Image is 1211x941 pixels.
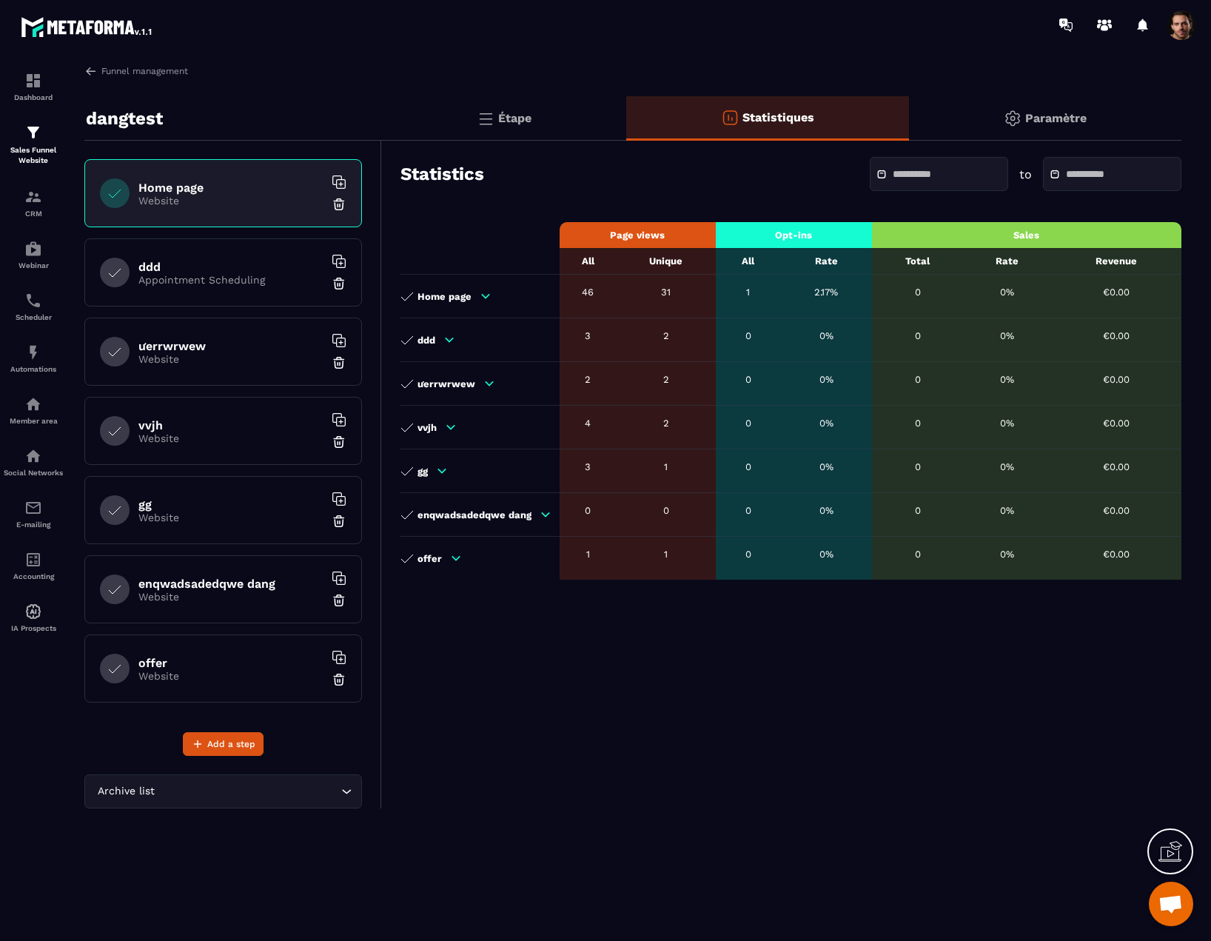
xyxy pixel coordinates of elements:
div: 0% [970,505,1043,516]
p: enqwadsadedqwe dang [417,509,531,520]
div: 0 [723,418,774,429]
p: to [1019,167,1032,181]
img: accountant [24,551,42,569]
div: 0 [879,505,956,516]
p: Website [138,353,323,365]
p: ddd [417,335,435,346]
p: Statistiques [742,110,814,124]
p: offer [417,553,442,564]
img: trash [332,355,346,370]
p: gg [417,466,428,477]
a: formationformationCRM [4,177,63,229]
img: automations [24,240,42,258]
a: Funnel management [84,64,188,78]
a: automationsautomationsWebinar [4,229,63,281]
div: 0% [970,461,1043,472]
h6: offer [138,656,323,670]
div: 46 [567,287,609,298]
a: accountantaccountantAccounting [4,540,63,592]
th: Rate [963,248,1050,275]
div: 0% [788,418,865,429]
div: 2 [567,374,609,385]
img: automations [24,395,42,413]
a: formationformationDashboard [4,61,63,113]
a: automationsautomationsAutomations [4,332,63,384]
div: 4 [567,418,609,429]
h6: enqwadsadedqwe dang [138,577,323,591]
a: schedulerschedulerScheduler [4,281,63,332]
th: Rate [781,248,872,275]
div: 0% [788,330,865,341]
p: Social Networks [4,469,63,477]
div: €0.00 [1058,374,1174,385]
th: Opt-ins [716,222,872,248]
p: Website [138,512,323,523]
img: automations [24,603,42,620]
div: 31 [624,287,708,298]
div: 2 [624,374,708,385]
div: 0 [723,505,774,516]
img: trash [332,276,346,291]
th: Sales [872,222,1181,248]
div: 0% [970,287,1043,298]
div: 0 [879,549,956,560]
p: CRM [4,210,63,218]
p: dangtest [86,104,163,133]
div: 0 [723,461,774,472]
div: 2 [624,330,708,341]
th: All [560,248,617,275]
div: €0.00 [1058,287,1174,298]
h6: gg [138,498,323,512]
p: IA Prospects [4,624,63,632]
div: 0 [879,418,956,429]
input: Search for option [158,783,338,800]
h6: ưerrwrwew [138,339,323,353]
div: 0 [723,374,774,385]
div: 1 [723,287,774,298]
p: Dashboard [4,93,63,101]
div: 0% [788,374,865,385]
p: Scheduler [4,313,63,321]
h6: Home page [138,181,323,195]
div: 0 [879,287,956,298]
div: €0.00 [1058,461,1174,472]
th: Unique [617,248,716,275]
p: Website [138,195,323,207]
div: 0% [970,374,1043,385]
p: Sales Funnel Website [4,145,63,166]
img: bars.0d591741.svg [477,110,494,127]
p: E-mailing [4,520,63,529]
div: 0% [788,505,865,516]
img: trash [332,435,346,449]
div: 0% [970,418,1043,429]
div: 0% [970,330,1043,341]
a: formationformationSales Funnel Website [4,113,63,177]
div: 1 [567,549,609,560]
div: €0.00 [1058,549,1174,560]
div: 0 [723,549,774,560]
th: Total [872,248,963,275]
p: Home page [417,291,472,302]
div: 0 [879,330,956,341]
p: Website [138,432,323,444]
div: 3 [567,330,609,341]
img: automations [24,344,42,361]
h3: Statistics [400,164,484,184]
p: Webinar [4,261,63,269]
span: Add a step [207,737,255,751]
div: 0% [788,549,865,560]
th: Revenue [1050,248,1181,275]
div: 0 [879,374,956,385]
a: social-networksocial-networkSocial Networks [4,436,63,488]
div: 0 [624,505,708,516]
p: Étape [498,111,531,125]
div: 2.17% [788,287,865,298]
img: formation [24,124,42,141]
p: Automations [4,365,63,373]
div: 0% [970,549,1043,560]
div: €0.00 [1058,330,1174,341]
img: stats-o.f719a939.svg [721,109,739,127]
div: €0.00 [1058,418,1174,429]
p: Paramètre [1025,111,1087,125]
img: formation [24,72,42,90]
